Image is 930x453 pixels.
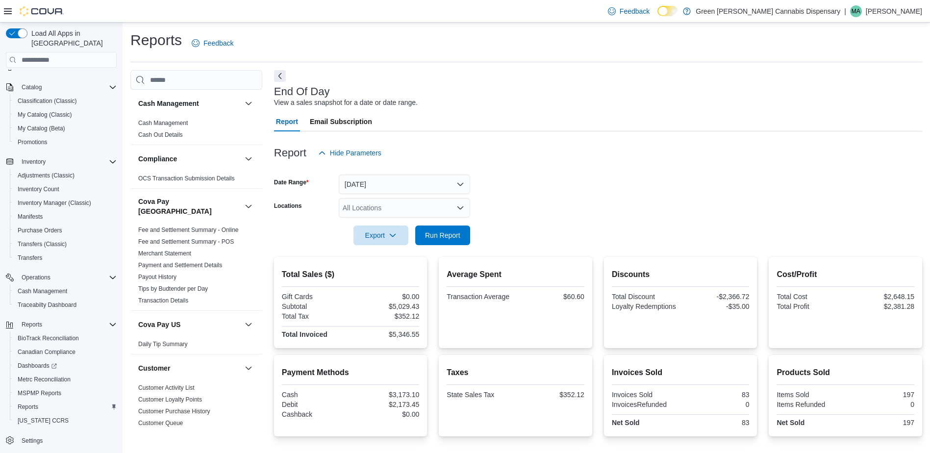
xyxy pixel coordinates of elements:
[130,30,182,50] h1: Reports
[138,238,234,245] a: Fee and Settlement Summary - POS
[18,97,77,105] span: Classification (Classic)
[612,293,679,301] div: Total Discount
[243,362,254,374] button: Customer
[620,6,650,16] span: Feedback
[138,320,180,329] h3: Cova Pay US
[14,401,117,413] span: Reports
[22,83,42,91] span: Catalog
[14,136,51,148] a: Promotions
[130,338,262,354] div: Cova Pay US
[20,6,64,16] img: Cova
[138,285,208,292] a: Tips by Budtender per Day
[447,293,513,301] div: Transaction Average
[14,109,76,121] a: My Catalog (Classic)
[14,136,117,148] span: Promotions
[777,269,914,280] h2: Cost/Profit
[352,330,419,338] div: $5,346.55
[18,334,79,342] span: BioTrack Reconciliation
[138,99,241,108] button: Cash Management
[138,273,176,281] span: Payout History
[14,170,78,181] a: Adjustments (Classic)
[14,415,117,427] span: Washington CCRS
[243,201,254,212] button: Cova Pay [GEOGRAPHIC_DATA]
[14,285,71,297] a: Cash Management
[243,153,254,165] button: Compliance
[18,111,72,119] span: My Catalog (Classic)
[282,269,420,280] h2: Total Sales ($)
[657,6,678,16] input: Dark Mode
[10,359,121,373] a: Dashboards
[138,120,188,126] a: Cash Management
[18,348,75,356] span: Canadian Compliance
[274,98,418,108] div: View a sales snapshot for a date or date range.
[18,301,76,309] span: Traceabilty Dashboard
[14,374,75,385] a: Metrc Reconciliation
[138,262,222,269] a: Payment and Settlement Details
[18,417,69,425] span: [US_STATE] CCRS
[352,410,419,418] div: $0.00
[22,158,46,166] span: Inventory
[14,285,117,297] span: Cash Management
[456,204,464,212] button: Open list of options
[276,112,298,131] span: Report
[447,269,584,280] h2: Average Spent
[138,250,191,257] a: Merchant Statement
[282,302,349,310] div: Subtotal
[352,391,419,399] div: $3,173.10
[282,391,349,399] div: Cash
[14,183,63,195] a: Inventory Count
[10,345,121,359] button: Canadian Compliance
[138,396,202,403] span: Customer Loyalty Points
[14,360,61,372] a: Dashboards
[2,80,121,94] button: Catalog
[14,225,117,236] span: Purchase Orders
[612,391,679,399] div: Invoices Sold
[138,420,183,427] a: Customer Queue
[138,285,208,293] span: Tips by Budtender per Day
[130,173,262,188] div: Compliance
[352,312,419,320] div: $352.12
[274,70,286,82] button: Next
[138,197,241,216] button: Cova Pay [GEOGRAPHIC_DATA]
[14,387,117,399] span: MSPMP Reports
[850,5,862,17] div: Mark Akers
[18,185,59,193] span: Inventory Count
[282,330,327,338] strong: Total Invoiced
[10,373,121,386] button: Metrc Reconciliation
[10,237,121,251] button: Transfers (Classic)
[848,391,914,399] div: 197
[10,331,121,345] button: BioTrack Reconciliation
[518,391,584,399] div: $352.12
[18,376,71,383] span: Metrc Reconciliation
[10,251,121,265] button: Transfers
[14,332,117,344] span: BioTrack Reconciliation
[10,400,121,414] button: Reports
[14,170,117,181] span: Adjustments (Classic)
[10,414,121,428] button: [US_STATE] CCRS
[14,346,79,358] a: Canadian Compliance
[2,155,121,169] button: Inventory
[274,86,330,98] h3: End Of Day
[18,81,46,93] button: Catalog
[14,252,46,264] a: Transfers
[138,384,195,392] span: Customer Activity List
[282,293,349,301] div: Gift Cards
[415,226,470,245] button: Run Report
[10,94,121,108] button: Classification (Classic)
[203,38,233,48] span: Feedback
[777,419,804,427] strong: Net Sold
[352,401,419,408] div: $2,173.45
[10,108,121,122] button: My Catalog (Classic)
[138,408,210,415] a: Customer Purchase History
[518,293,584,301] div: $60.60
[10,182,121,196] button: Inventory Count
[14,252,117,264] span: Transfers
[10,224,121,237] button: Purchase Orders
[10,169,121,182] button: Adjustments (Classic)
[18,199,91,207] span: Inventory Manager (Classic)
[22,437,43,445] span: Settings
[777,367,914,378] h2: Products Sold
[138,419,183,427] span: Customer Queue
